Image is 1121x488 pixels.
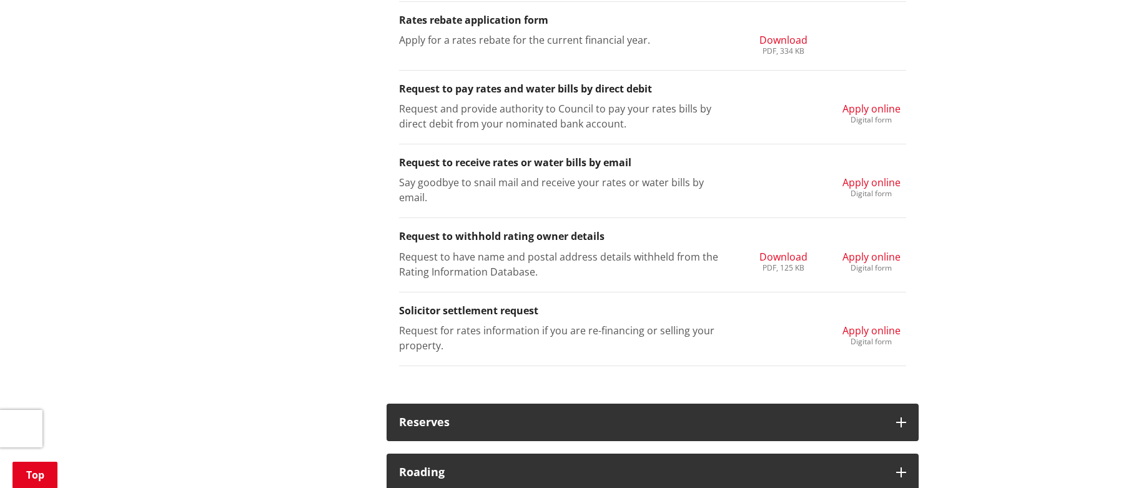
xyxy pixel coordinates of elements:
a: Apply online Digital form [842,175,901,197]
div: PDF, 125 KB [759,264,807,272]
a: Download PDF, 125 KB [759,249,807,272]
div: Digital form [842,116,901,124]
p: Apply for a rates rebate for the current financial year. [399,32,731,47]
span: Apply online [842,176,901,189]
iframe: Messenger Launcher [1064,436,1109,481]
p: Request and provide authority to Council to pay your rates bills by direct debit from your nomina... [399,101,731,131]
span: Apply online [842,250,901,264]
a: Apply online Digital form [842,249,901,272]
a: Top [12,462,57,488]
h3: Request to pay rates and water bills by direct debit [399,83,906,95]
a: Apply online Digital form [842,101,901,124]
h3: Reserves [399,416,884,429]
div: Digital form [842,338,901,346]
span: Apply online [842,324,901,337]
h3: Roading [399,466,884,479]
span: Apply online [842,102,901,116]
h3: Request to withhold rating owner details [399,231,906,242]
h3: Request to receive rates or water bills by email [399,157,906,169]
a: Download PDF, 334 KB [759,32,807,55]
div: Digital form [842,190,901,197]
span: Download [759,33,807,47]
span: Download [759,250,807,264]
a: Apply online Digital form [842,323,901,346]
h3: Solicitor settlement request [399,305,906,317]
div: PDF, 334 KB [759,47,807,55]
p: Request to have name and postal address details withheld from the Rating Information Database. [399,249,731,279]
div: Digital form [842,264,901,272]
h3: Rates rebate application form [399,14,906,26]
p: Request for rates information if you are re-financing or selling your property. [399,323,731,353]
p: Say goodbye to snail mail and receive your rates or water bills by email. [399,175,731,205]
